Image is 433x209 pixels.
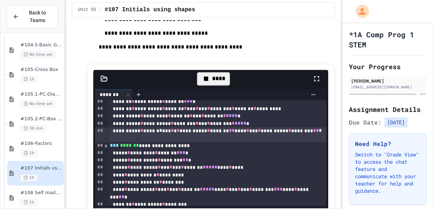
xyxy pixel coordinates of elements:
[20,67,62,73] span: #105-Cross Box
[348,3,371,20] div: My Account
[20,141,62,147] span: #106-Factors
[351,78,424,84] div: [PERSON_NAME]
[20,42,62,48] span: #104.5-Basic Graphics Review
[99,7,102,13] span: /
[349,29,426,50] h1: *1A Comp Prog 1 STEM
[349,104,426,114] h2: Assignment Details
[355,139,420,148] h3: Need Help?
[20,199,38,206] span: 1h
[20,190,62,196] span: #108 Self made review (15pts)
[384,117,408,128] span: [DATE]
[20,76,38,83] span: 1h
[7,5,58,28] button: Back to Teams
[20,91,62,97] span: #105.1-PC-Diagonal line
[20,174,38,181] span: 1h
[20,125,46,132] span: 30 min
[20,51,56,58] span: No time set
[105,5,195,14] span: #107 Initials using shapes
[24,9,52,24] span: Back to Teams
[20,100,56,107] span: No time set
[349,118,382,127] span: Due Date:
[78,7,96,13] span: Unit 01
[20,150,38,156] span: 1h
[349,62,426,72] h2: Your Progress
[20,165,62,171] span: #107 Initials using shapes
[20,116,62,122] span: #105.2-PC-Box on Box
[355,151,420,195] p: Switch to "Grade View" to access the chat feature and communicate with your teacher for help and ...
[351,84,424,90] div: [EMAIL_ADDRESS][DOMAIN_NAME]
